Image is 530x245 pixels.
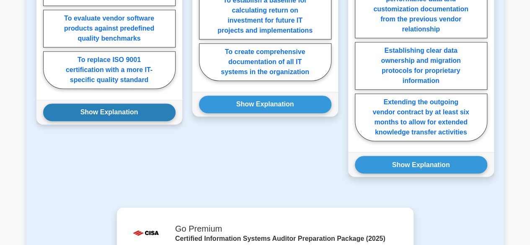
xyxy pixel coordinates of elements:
[199,43,331,81] label: To create comprehensive documentation of all IT systems in the organization
[355,42,487,90] label: Establishing clear data ownership and migration protocols for proprietary information
[43,103,176,121] button: Show Explanation
[355,93,487,141] label: Extending the outgoing vendor contract by at least six months to allow for extended knowledge tra...
[355,156,487,173] button: Show Explanation
[43,51,176,89] label: To replace ISO 9001 certification with a more IT-specific quality standard
[199,95,331,113] button: Show Explanation
[43,10,176,47] label: To evaluate vendor software products against predefined quality benchmarks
